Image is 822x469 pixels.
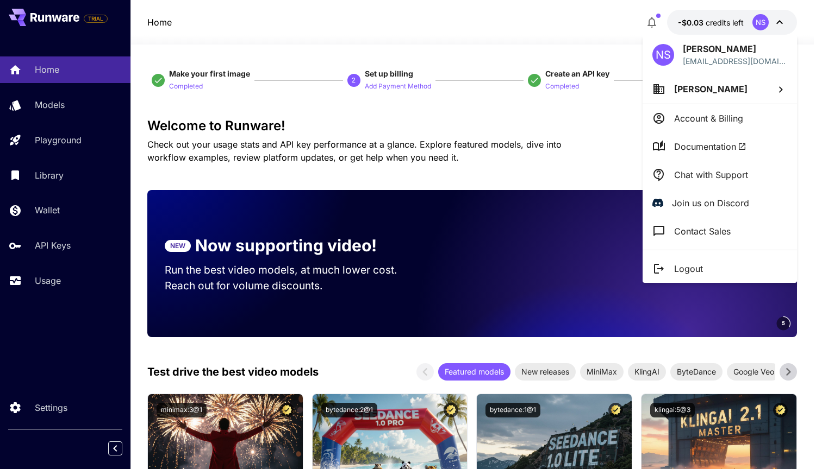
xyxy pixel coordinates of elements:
[674,225,731,238] p: Contact Sales
[674,84,748,94] span: [PERSON_NAME]
[683,42,787,55] p: [PERSON_NAME]
[683,55,787,67] div: nikofing@gmail.com
[652,44,674,66] div: NS
[674,140,746,153] span: Documentation
[674,262,703,275] p: Logout
[674,112,743,125] p: Account & Billing
[643,74,797,104] button: [PERSON_NAME]
[674,168,748,181] p: Chat with Support
[683,55,787,67] p: [EMAIL_ADDRESS][DOMAIN_NAME]
[672,197,749,210] p: Join us on Discord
